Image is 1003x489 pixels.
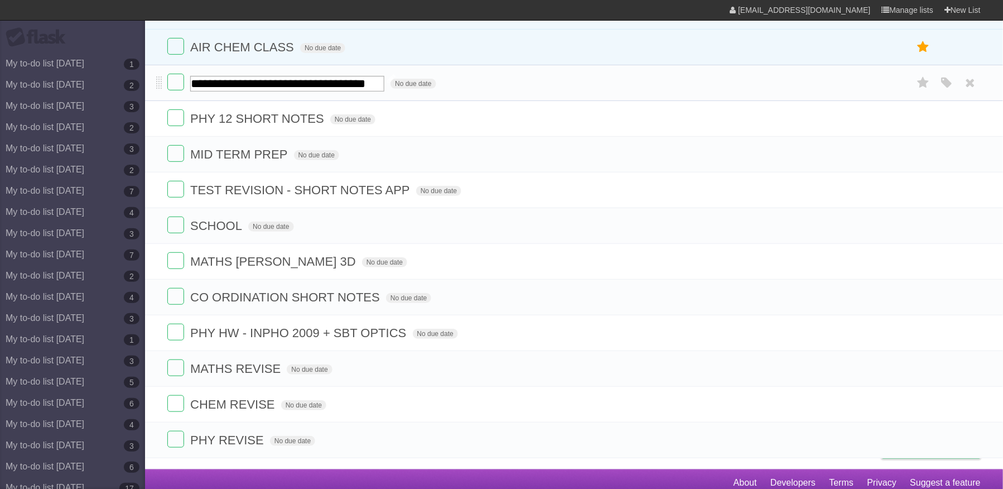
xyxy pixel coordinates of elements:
span: No due date [300,43,345,53]
span: SCHOOL [190,219,245,233]
b: 3 [124,313,139,324]
span: MID TERM PREP [190,147,290,161]
span: No due date [416,186,461,196]
b: 7 [124,250,139,261]
label: Done [167,145,184,162]
span: PHY HW - INPHO 2009 + SBT OPTICS [190,326,409,340]
label: Done [167,324,184,341]
label: Done [167,181,184,198]
b: 2 [124,122,139,133]
b: 1 [124,334,139,346]
label: Done [167,288,184,305]
label: Done [167,109,184,126]
label: Done [167,395,184,412]
span: MATHS REVISE [190,362,283,376]
b: 1 [124,59,139,70]
span: No due date [281,400,326,410]
span: No due date [270,436,315,446]
span: No due date [390,79,436,89]
b: 2 [124,165,139,176]
span: PHY 12 SHORT NOTES [190,112,327,126]
span: CHEM REVISE [190,397,278,411]
span: No due date [287,365,332,375]
div: Flask [6,27,73,47]
label: Done [167,252,184,269]
label: Star task [913,74,934,92]
span: Buy me a coffee [905,439,975,458]
span: CO ORDINATION SHORT NOTES [190,290,383,304]
b: 3 [124,228,139,239]
span: No due date [386,293,431,303]
span: No due date [330,114,375,124]
span: MATHS [PERSON_NAME] 3D [190,255,359,269]
span: AIR CHEM CLASS [190,40,297,54]
label: Done [167,74,184,90]
span: TEST REVISION - SHORT NOTES APP [190,183,413,197]
span: No due date [248,222,293,232]
label: Done [167,431,184,448]
b: 5 [124,377,139,388]
b: 2 [124,80,139,91]
label: Done [167,359,184,376]
b: 3 [124,356,139,367]
label: Done [167,38,184,55]
b: 3 [124,101,139,112]
b: 4 [124,419,139,430]
label: Done [167,217,184,233]
b: 6 [124,462,139,473]
b: 7 [124,186,139,197]
span: PHY REVISE [190,433,267,447]
label: Star task [913,38,934,56]
b: 3 [124,440,139,452]
span: No due date [413,329,458,339]
b: 4 [124,207,139,218]
b: 6 [124,398,139,409]
b: 3 [124,143,139,155]
b: 4 [124,292,139,303]
b: 2 [124,271,139,282]
span: No due date [362,257,407,267]
span: No due date [294,150,339,160]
